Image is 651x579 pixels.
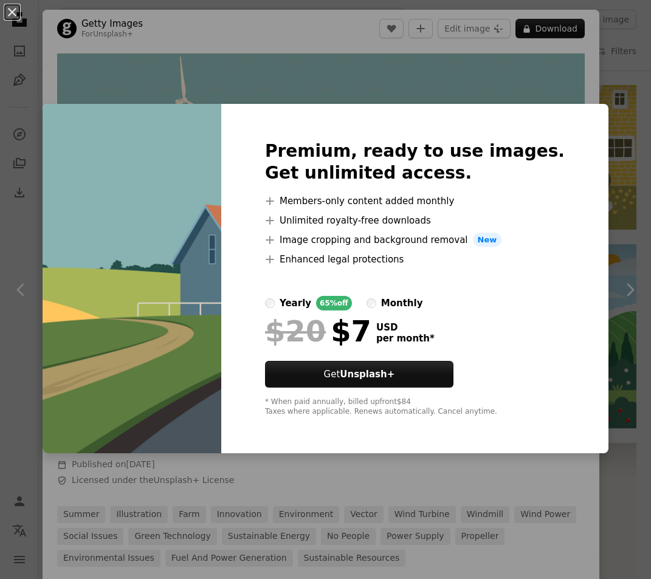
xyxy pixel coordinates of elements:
[376,333,435,344] span: per month *
[265,233,565,247] li: Image cropping and background removal
[265,315,371,347] div: $7
[316,296,352,310] div: 65% off
[340,369,394,380] strong: Unsplash+
[265,361,453,388] button: GetUnsplash+
[265,298,275,308] input: yearly65%off
[265,397,565,417] div: * When paid annually, billed upfront $84 Taxes where applicable. Renews automatically. Cancel any...
[376,322,435,333] span: USD
[367,298,376,308] input: monthly
[280,296,311,310] div: yearly
[265,140,565,184] h2: Premium, ready to use images. Get unlimited access.
[265,315,326,347] span: $20
[43,104,221,454] img: premium_vector-1711987841033-5bf01230d1ab
[265,194,565,208] li: Members-only content added monthly
[381,296,423,310] div: monthly
[265,213,565,228] li: Unlimited royalty-free downloads
[265,252,565,267] li: Enhanced legal protections
[473,233,502,247] span: New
